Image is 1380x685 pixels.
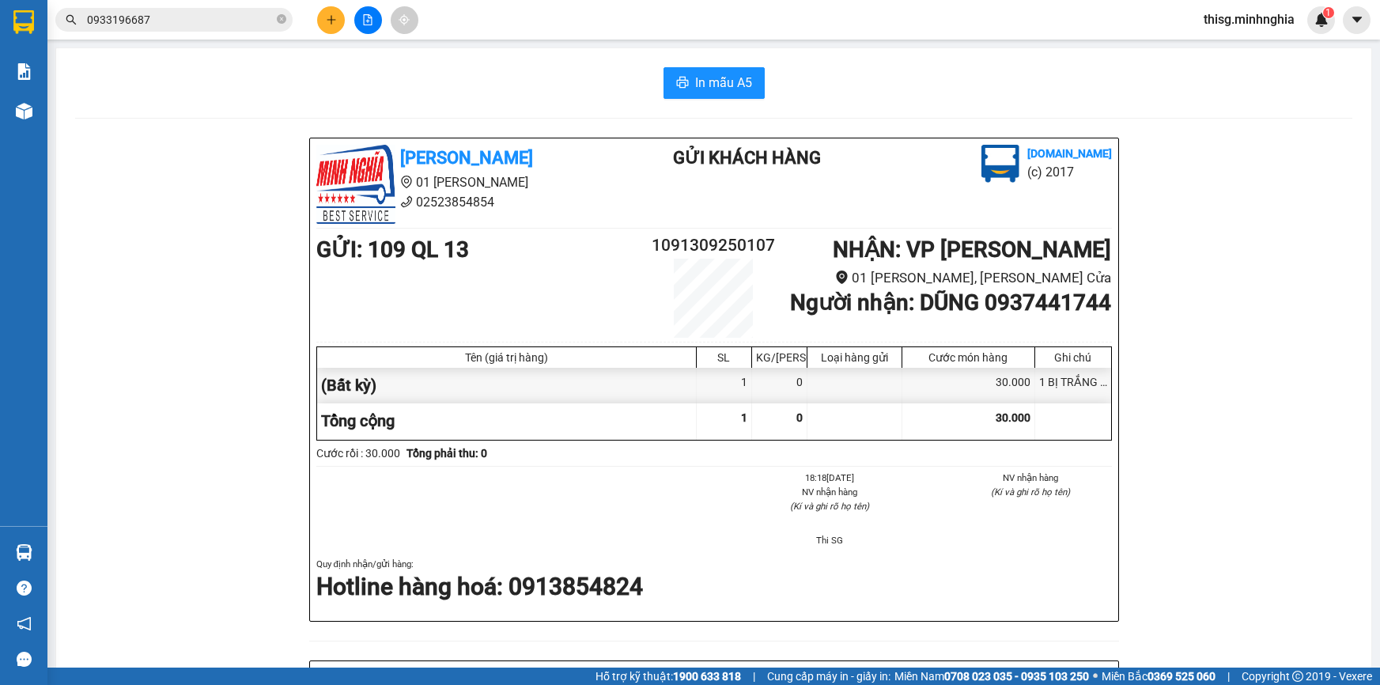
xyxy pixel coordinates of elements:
span: environment [400,176,413,188]
b: [PERSON_NAME] [400,148,533,168]
li: 01 [PERSON_NAME], [PERSON_NAME] Cửa [780,267,1111,289]
span: Cung cấp máy in - giấy in: [767,668,890,685]
span: phone [400,195,413,208]
img: warehouse-icon [16,103,32,119]
div: Tên (giá trị hàng) [321,351,692,364]
span: aim [399,14,410,25]
span: In mẫu A5 [695,73,752,93]
b: GỬI : 109 QL 13 [316,237,469,263]
b: Tổng phải thu: 0 [406,447,487,460]
img: icon-new-feature [1314,13,1329,27]
div: Quy định nhận/gửi hàng : [316,557,1112,604]
div: KG/[PERSON_NAME] [756,351,803,364]
span: 1 [1325,7,1331,18]
span: plus [326,14,337,25]
b: NHẬN : VP [PERSON_NAME] [833,237,1111,263]
button: file-add [354,6,382,34]
li: NV nhận hàng [749,485,912,499]
li: 01 [PERSON_NAME] [316,172,611,192]
span: close-circle [277,13,286,28]
button: aim [391,6,418,34]
b: [DOMAIN_NAME] [1027,147,1112,160]
strong: 0708 023 035 - 0935 103 250 [944,670,1089,683]
span: message [17,652,32,667]
li: Thi SG [749,533,912,547]
span: printer [676,76,689,91]
strong: 1900 633 818 [673,670,741,683]
div: 30.000 [902,368,1035,403]
i: (Kí và ghi rõ họ tên) [991,486,1070,498]
span: 0 [796,411,803,424]
b: Gửi khách hàng [673,148,821,168]
span: copyright [1292,671,1303,682]
span: search [66,14,77,25]
span: notification [17,616,32,631]
span: environment [835,271,849,284]
div: (Bất kỳ) [317,368,697,403]
strong: Hotline hàng hoá: 0913854824 [316,573,643,600]
div: Cước rồi : 30.000 [316,445,400,462]
span: thisg.minhnghia [1191,9,1307,29]
span: 1 [741,411,747,424]
img: logo.jpg [316,145,395,224]
button: printerIn mẫu A5 [664,67,765,99]
span: ⚪️ [1093,673,1098,679]
div: Ghi chú [1039,351,1107,364]
img: logo.jpg [981,145,1019,183]
span: 30.000 [996,411,1030,424]
div: Loại hàng gửi [811,351,898,364]
input: Tìm tên, số ĐT hoặc mã đơn [87,11,274,28]
span: close-circle [277,14,286,24]
li: 02523854854 [316,192,611,212]
div: 0 [752,368,807,403]
span: question-circle [17,581,32,596]
div: Cước món hàng [906,351,1030,364]
img: logo-vxr [13,10,34,34]
span: Hỗ trợ kỹ thuật: [595,668,741,685]
li: 18:18[DATE] [749,471,912,485]
div: SL [701,351,747,364]
sup: 1 [1323,7,1334,18]
img: solution-icon [16,63,32,80]
span: Miền Bắc [1102,668,1216,685]
span: | [753,668,755,685]
div: 1 [697,368,752,403]
button: caret-down [1343,6,1371,34]
button: plus [317,6,345,34]
li: (c) 2017 [1027,162,1112,182]
span: | [1227,668,1230,685]
strong: 0369 525 060 [1147,670,1216,683]
span: Miền Nam [894,668,1089,685]
span: file-add [362,14,373,25]
b: Người nhận : DŨNG 0937441744 [790,290,1111,316]
img: warehouse-icon [16,544,32,561]
i: (Kí và ghi rõ họ tên) [790,501,869,512]
li: NV nhận hàng [949,471,1112,485]
div: 1 BỊ TRẮNG BÁNH [1035,368,1111,403]
span: caret-down [1350,13,1364,27]
span: Tổng cộng [321,411,395,430]
h2: 1091309250107 [648,233,781,259]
